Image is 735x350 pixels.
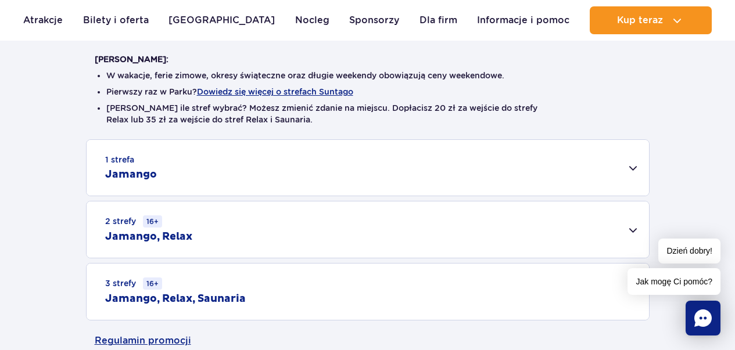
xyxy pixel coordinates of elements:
h2: Jamango [105,168,157,182]
small: 16+ [143,277,162,290]
strong: [PERSON_NAME]: [95,55,168,64]
li: [PERSON_NAME] ile stref wybrać? Możesz zmienić zdanie na miejscu. Dopłacisz 20 zł za wejście do s... [106,102,629,125]
small: 16+ [143,215,162,228]
small: 1 strefa [105,154,134,165]
a: [GEOGRAPHIC_DATA] [168,6,275,34]
span: Kup teraz [617,15,663,26]
span: Jak mogę Ci pomóc? [628,268,720,295]
small: 3 strefy [105,277,162,290]
a: Dla firm [420,6,457,34]
li: W wakacje, ferie zimowe, okresy świąteczne oraz długie weekendy obowiązują ceny weekendowe. [106,70,629,81]
a: Atrakcje [23,6,63,34]
a: Sponsorzy [349,6,399,34]
button: Dowiedz się więcej o strefach Suntago [197,87,353,96]
li: Pierwszy raz w Parku? [106,86,629,98]
small: 2 strefy [105,215,162,228]
a: Informacje i pomoc [477,6,569,34]
div: Chat [686,301,720,335]
h2: Jamango, Relax [105,230,192,244]
span: Dzień dobry! [658,239,720,264]
h2: Jamango, Relax, Saunaria [105,292,246,306]
a: Nocleg [295,6,329,34]
a: Bilety i oferta [83,6,149,34]
button: Kup teraz [590,6,712,34]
